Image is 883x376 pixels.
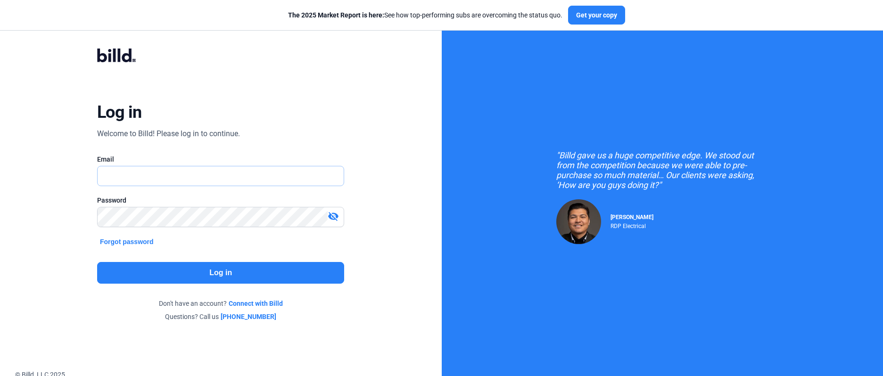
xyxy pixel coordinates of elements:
div: Log in [97,102,142,123]
div: Welcome to Billd! Please log in to continue. [97,128,240,139]
button: Forgot password [97,237,157,247]
div: See how top-performing subs are overcoming the status quo. [288,10,562,20]
a: Connect with Billd [229,299,283,308]
span: [PERSON_NAME] [611,214,653,221]
div: Questions? Call us [97,312,344,321]
div: Don't have an account? [97,299,344,308]
div: Password [97,196,344,205]
img: Raul Pacheco [556,199,601,244]
mat-icon: visibility_off [328,211,339,222]
a: [PHONE_NUMBER] [221,312,276,321]
button: Log in [97,262,344,284]
span: The 2025 Market Report is here: [288,11,384,19]
div: RDP Electrical [611,221,653,229]
button: Get your copy [568,6,625,25]
div: "Billd gave us a huge competitive edge. We stood out from the competition because we were able to... [556,150,768,190]
div: Email [97,155,344,164]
